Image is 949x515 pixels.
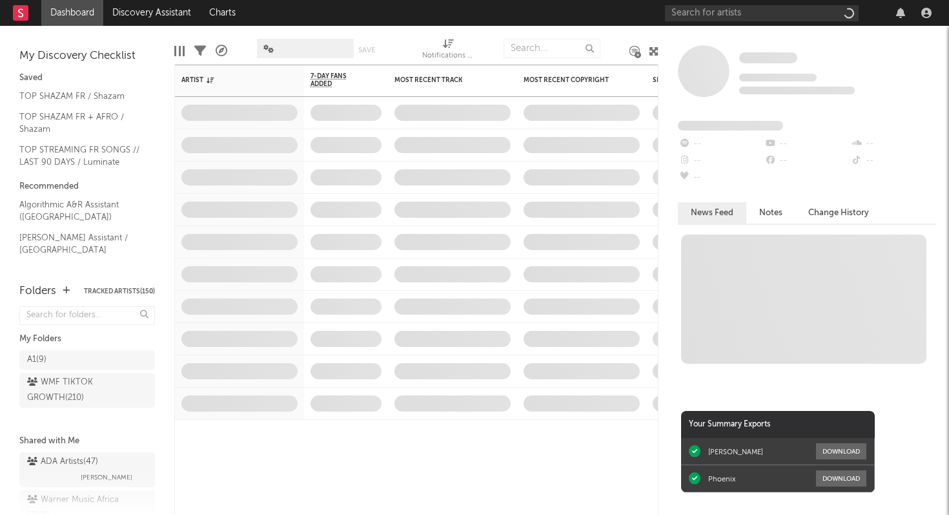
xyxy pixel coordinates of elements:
[739,74,817,81] span: Tracking Since: [DATE]
[19,143,142,169] a: TOP STREAMING FR SONGS // LAST 90 DAYS / Luminate
[19,231,142,257] a: [PERSON_NAME] Assistant / [GEOGRAPHIC_DATA]
[19,373,155,408] a: WMF TIKTOK GROWTH(210)
[27,352,46,368] div: A1 ( 9 )
[19,452,155,487] a: ADA Artists(47)[PERSON_NAME]
[19,434,155,449] div: Shared with Me
[739,52,797,63] span: Some Artist
[311,72,362,88] span: 7-Day Fans Added
[181,76,278,84] div: Artist
[665,5,859,21] input: Search for artists
[816,443,866,459] button: Download
[19,306,155,325] input: Search for folders...
[764,136,850,152] div: --
[681,411,875,438] div: Your Summary Exports
[19,179,155,194] div: Recommended
[678,152,764,169] div: --
[84,288,155,295] button: Tracked Artists(150)
[739,87,855,94] span: 0 fans last week
[678,121,783,131] span: Fans Added by Platform
[216,32,227,70] div: A&R Pipeline
[708,447,763,456] div: [PERSON_NAME]
[19,89,142,103] a: TOP SHAZAM FR / Shazam
[764,152,850,169] div: --
[678,169,764,186] div: --
[653,76,750,84] div: Spotify Monthly Listeners
[358,47,375,54] button: Save
[19,48,155,64] div: My Discovery Checklist
[524,76,620,84] div: Most Recent Copyright
[678,202,746,224] button: News Feed
[19,110,142,136] a: TOP SHAZAM FR + AFRO / Shazam
[27,454,98,470] div: ADA Artists ( 47 )
[746,202,795,224] button: Notes
[174,32,185,70] div: Edit Columns
[422,48,474,64] div: Notifications (Artist)
[19,284,56,299] div: Folders
[708,474,735,483] div: Phoenix
[27,375,118,406] div: WMF TIKTOK GROWTH ( 210 )
[678,136,764,152] div: --
[194,32,206,70] div: Filters
[816,470,866,487] button: Download
[795,202,882,224] button: Change History
[504,39,600,58] input: Search...
[739,52,797,65] a: Some Artist
[19,70,155,86] div: Saved
[81,470,132,485] span: [PERSON_NAME]
[394,76,491,84] div: Most Recent Track
[850,152,936,169] div: --
[19,350,155,370] a: A1(9)
[422,32,474,70] div: Notifications (Artist)
[850,136,936,152] div: --
[19,198,142,224] a: Algorithmic A&R Assistant ([GEOGRAPHIC_DATA])
[19,331,155,347] div: My Folders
